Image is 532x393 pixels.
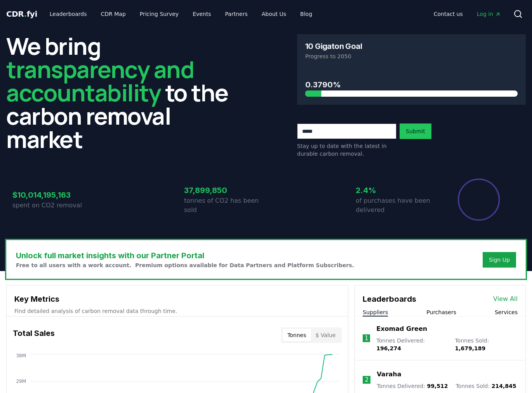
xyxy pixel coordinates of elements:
[363,293,416,305] h3: Leaderboards
[428,7,469,21] a: Contact us
[297,142,396,158] p: Stay up to date with the latest in durable carbon removal.
[489,256,510,264] a: Sign Up
[356,196,438,215] p: of purchases have been delivered
[43,7,318,21] nav: Main
[377,370,401,379] a: Varaha
[256,7,292,21] a: About Us
[184,184,266,196] h3: 37,899,850
[16,353,26,358] tspan: 38M
[14,307,340,315] p: Find detailed analysis of carbon removal data through time.
[356,184,438,196] h3: 2.4%
[471,7,507,21] a: Log in
[219,7,254,21] a: Partners
[365,375,369,384] p: 2
[6,53,194,108] span: transparency and accountability
[186,7,217,21] a: Events
[428,7,507,21] nav: Main
[305,52,518,60] p: Progress to 2050
[456,382,516,390] p: Tonnes Sold :
[184,196,266,215] p: tonnes of CO2 has been sold
[6,9,37,19] a: CDR.fyi
[24,9,27,19] span: .
[457,178,501,221] div: Percentage of sales delivered
[6,9,37,19] span: CDR fyi
[12,189,94,201] h3: $10,014,195,163
[400,123,431,139] button: Submit
[427,383,448,389] span: 99,512
[43,7,93,21] a: Leaderboards
[376,324,427,334] a: Exomad Green
[477,10,501,18] span: Log in
[492,383,516,389] span: 214,845
[363,308,388,316] button: Suppliers
[12,201,94,210] p: spent on CO2 removal
[365,334,369,343] p: 1
[14,293,340,305] h3: Key Metrics
[16,261,354,269] p: Free to all users with a work account. Premium options available for Data Partners and Platform S...
[493,294,518,304] a: View All
[294,7,318,21] a: Blog
[16,250,354,261] h3: Unlock full market insights with our Partner Portal
[134,7,185,21] a: Pricing Survey
[495,308,518,316] button: Services
[426,308,456,316] button: Purchasers
[455,337,518,352] p: Tonnes Sold :
[305,42,362,50] h3: 10 Gigaton Goal
[483,252,516,268] button: Sign Up
[455,345,485,351] span: 1,679,189
[95,7,132,21] a: CDR Map
[13,327,55,343] h3: Total Sales
[305,79,518,90] h3: 0.3790%
[376,345,401,351] span: 196,274
[283,329,311,341] button: Tonnes
[377,382,448,390] p: Tonnes Delivered :
[376,337,447,352] p: Tonnes Delivered :
[16,379,26,384] tspan: 29M
[6,34,235,151] h2: We bring to the carbon removal market
[311,329,341,341] button: $ Value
